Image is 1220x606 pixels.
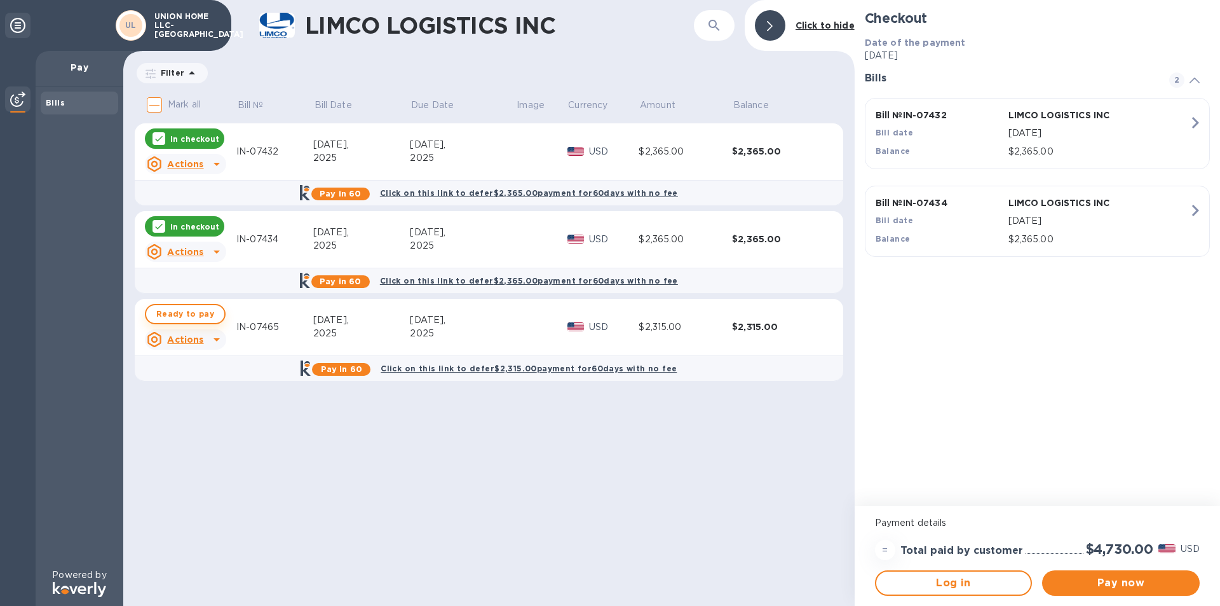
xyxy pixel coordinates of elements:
[167,334,203,345] u: Actions
[865,38,966,48] b: Date of the payment
[796,20,855,31] b: Click to hide
[170,134,219,144] p: In checkout
[381,364,677,373] b: Click on this link to defer $2,315.00 payment for 60 days with no fee
[313,313,410,327] div: [DATE],
[145,304,226,324] button: Ready to pay
[411,99,470,112] span: Due Date
[640,99,692,112] span: Amount
[1052,575,1189,591] span: Pay now
[238,99,264,112] p: Bill №
[410,226,515,239] div: [DATE],
[865,49,1210,62] p: [DATE]
[46,61,113,74] p: Pay
[517,99,545,112] p: Image
[410,151,515,165] div: 2025
[52,568,106,582] p: Powered by
[1042,570,1200,596] button: Pay now
[1008,109,1136,121] p: LIMCO LOGISTICS INC
[876,146,911,156] b: Balance
[1181,542,1200,556] p: USD
[732,320,825,333] div: $2,315.00
[876,128,914,137] b: Bill date
[125,20,137,30] b: UL
[639,320,732,334] div: $2,315.00
[640,99,675,112] p: Amount
[313,327,410,340] div: 2025
[865,186,1210,257] button: Bill №IN-07434LIMCO LOGISTICS INCBill date[DATE]Balance$2,365.00
[865,72,1154,85] h3: Bills
[567,322,585,331] img: USD
[1008,214,1189,228] p: [DATE]
[168,98,201,111] p: Mark all
[865,98,1210,169] button: Bill №IN-07432LIMCO LOGISTICS INCBill date[DATE]Balance$2,365.00
[876,196,1003,209] p: Bill № IN-07434
[380,276,678,286] b: Click on this link to defer $2,365.00 payment for 60 days with no fee
[313,226,410,239] div: [DATE],
[53,582,106,597] img: Logo
[886,575,1021,591] span: Log in
[875,540,895,560] div: =
[315,99,352,112] p: Bill Date
[589,320,639,334] p: USD
[305,12,694,39] h1: LIMCO LOGISTICS INC
[733,99,785,112] span: Balance
[236,233,313,246] div: IN-07434
[170,221,219,232] p: In checkout
[639,233,732,246] div: $2,365.00
[411,99,454,112] p: Due Date
[567,235,585,244] img: USD
[732,145,825,158] div: $2,365.00
[320,277,361,286] b: Pay in 60
[315,99,369,112] span: Bill Date
[167,247,203,257] u: Actions
[865,10,1210,26] h2: Checkout
[875,516,1200,530] p: Payment details
[156,67,184,78] p: Filter
[589,145,639,158] p: USD
[410,327,515,340] div: 2025
[313,151,410,165] div: 2025
[1158,544,1176,553] img: USD
[236,320,313,334] div: IN-07465
[639,145,732,158] div: $2,365.00
[589,233,639,246] p: USD
[410,138,515,151] div: [DATE],
[1008,233,1189,246] p: $2,365.00
[410,239,515,252] div: 2025
[876,216,914,225] b: Bill date
[1008,145,1189,158] p: $2,365.00
[1169,72,1184,88] span: 2
[313,138,410,151] div: [DATE],
[733,99,769,112] p: Balance
[1008,127,1189,140] p: [DATE]
[154,12,218,39] p: UNION HOME LLC-[GEOGRAPHIC_DATA]
[380,188,678,198] b: Click on this link to defer $2,365.00 payment for 60 days with no fee
[410,313,515,327] div: [DATE],
[876,234,911,244] b: Balance
[238,99,280,112] span: Bill №
[167,159,203,169] u: Actions
[320,189,361,198] b: Pay in 60
[321,364,362,374] b: Pay in 60
[46,98,65,107] b: Bills
[156,306,214,322] span: Ready to pay
[567,147,585,156] img: USD
[900,545,1023,557] h3: Total paid by customer
[876,109,1003,121] p: Bill № IN-07432
[1086,541,1153,557] h2: $4,730.00
[313,239,410,252] div: 2025
[236,145,313,158] div: IN-07432
[568,99,607,112] p: Currency
[1008,196,1136,209] p: LIMCO LOGISTICS INC
[732,233,825,245] div: $2,365.00
[875,570,1033,596] button: Log in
